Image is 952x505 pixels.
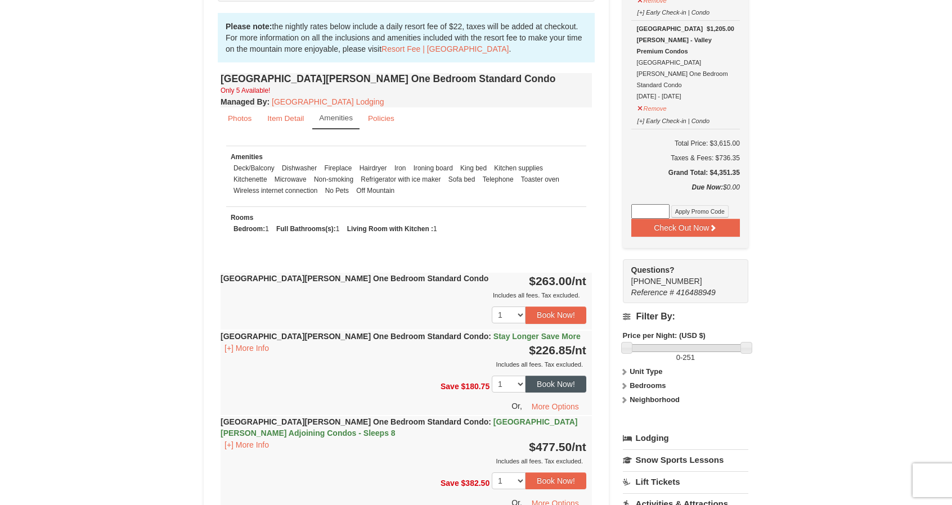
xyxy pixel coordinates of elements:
[631,265,675,274] strong: Questions?
[630,367,662,376] strong: Unit Type
[231,163,277,174] li: Deck/Balcony
[221,417,577,438] span: [GEOGRAPHIC_DATA][PERSON_NAME] Adjoining Condos - Sleeps 8
[524,398,586,415] button: More Options
[368,114,394,123] small: Policies
[218,13,595,62] div: the nightly rates below include a daily resort fee of $22, taxes will be added at checkout. For m...
[572,274,586,287] span: /nt
[518,174,562,185] li: Toaster oven
[676,288,716,297] span: 416488949
[231,153,263,161] small: Amenities
[529,344,572,357] span: $226.85
[637,4,711,18] button: [+] Early Check-in | Condo
[221,342,273,354] button: [+] More Info
[321,163,354,174] li: Fireplace
[231,185,320,196] li: Wireless internet connection
[631,264,728,286] span: [PHONE_NUMBER]
[226,22,272,31] strong: Please note:
[221,107,259,129] a: Photos
[526,306,586,323] button: Book Now!
[312,107,360,129] a: Amenities
[221,87,270,94] small: Only 5 Available!
[637,23,734,102] div: [GEOGRAPHIC_DATA][PERSON_NAME] One Bedroom Standard Condo [DATE] - [DATE]
[511,402,522,411] span: Or,
[623,471,748,492] a: Lift Tickets
[322,185,352,196] li: No Pets
[630,395,680,404] strong: Neighborhood
[480,174,517,185] li: Telephone
[671,205,729,218] button: Apply Promo Code
[276,225,336,233] strong: Full Bathrooms(s):
[221,290,586,301] div: Includes all fees. Tax excluded.
[311,174,356,185] li: Non-smoking
[682,353,695,362] span: 251
[267,114,304,123] small: Item Detail
[347,225,433,233] strong: Living Room with Kitchen :
[231,214,253,222] small: Rooms
[631,288,674,297] span: Reference #
[353,185,397,196] li: Off Mountain
[319,114,353,122] small: Amenities
[572,440,586,453] span: /nt
[441,479,459,488] span: Save
[273,223,342,235] li: 1
[623,331,706,340] strong: Price per Night: (USD $)
[631,152,740,164] div: Taxes & Fees: $736.35
[529,440,572,453] span: $477.50
[526,472,586,489] button: Book Now!
[392,163,409,174] li: Iron
[631,182,740,204] div: $0.00
[441,381,459,390] span: Save
[572,344,586,357] span: /nt
[630,381,666,390] strong: Bedrooms
[623,428,748,448] a: Lodging
[231,174,270,185] li: Kitchenette
[692,183,723,191] strong: Due Now:
[272,97,384,106] a: [GEOGRAPHIC_DATA] Lodging
[631,138,740,149] h6: Total Price: $3,615.00
[221,97,270,106] strong: :
[279,163,320,174] li: Dishwasher
[357,163,390,174] li: Hairdryer
[221,439,273,451] button: [+] More Info
[488,332,491,341] span: :
[488,417,491,426] span: :
[461,479,490,488] span: $382.50
[221,332,581,341] strong: [GEOGRAPHIC_DATA][PERSON_NAME] One Bedroom Standard Condo
[361,107,402,129] a: Policies
[411,163,456,174] li: Ironing board
[233,225,265,233] strong: Bedroom:
[221,417,577,438] strong: [GEOGRAPHIC_DATA][PERSON_NAME] One Bedroom Standard Condo
[637,112,711,127] button: [+] Early Check-in | Condo
[707,23,734,34] strong: $1,205.00
[231,223,272,235] li: 1
[228,114,252,123] small: Photos
[637,25,712,55] strong: [GEOGRAPHIC_DATA][PERSON_NAME] - Valley Premium Condos
[461,381,490,390] span: $180.75
[457,163,490,174] li: King bed
[221,73,592,84] h4: [GEOGRAPHIC_DATA][PERSON_NAME] One Bedroom Standard Condo
[446,174,478,185] li: Sofa bed
[529,274,586,287] strong: $263.00
[381,44,509,53] a: Resort Fee | [GEOGRAPHIC_DATA]
[358,174,443,185] li: Refrigerator with ice maker
[221,456,586,467] div: Includes all fees. Tax excluded.
[676,353,680,362] span: 0
[623,312,748,322] h4: Filter By:
[260,107,311,129] a: Item Detail
[221,359,586,370] div: Includes all fees. Tax excluded.
[491,163,546,174] li: Kitchen supplies
[221,274,488,283] strong: [GEOGRAPHIC_DATA][PERSON_NAME] One Bedroom Standard Condo
[493,332,581,341] span: Stay Longer Save More
[526,376,586,393] button: Book Now!
[631,167,740,178] h5: Grand Total: $4,351.35
[272,174,309,185] li: Microwave
[623,449,748,470] a: Snow Sports Lessons
[631,219,740,237] button: Check Out Now
[623,352,748,363] label: -
[221,97,267,106] span: Managed By
[637,100,667,114] button: Remove
[344,223,440,235] li: 1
